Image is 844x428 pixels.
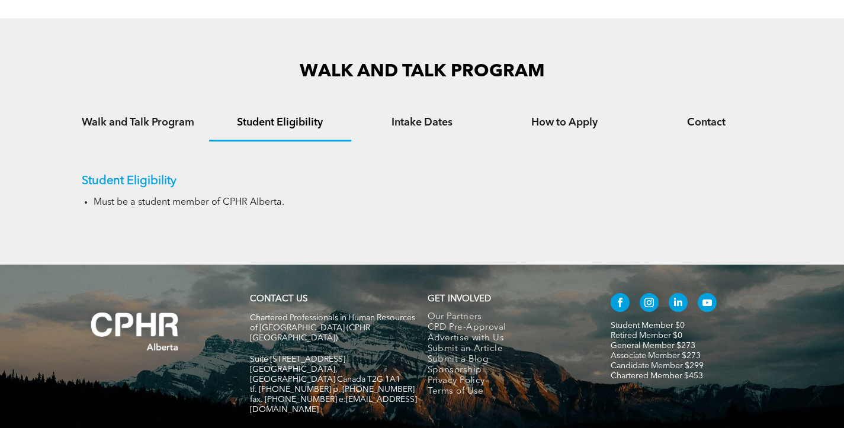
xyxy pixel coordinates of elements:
h4: Walk and Talk Program [78,116,198,129]
span: fax. [PHONE_NUMBER] e:[EMAIL_ADDRESS][DOMAIN_NAME] [250,395,417,414]
a: Sponsorship [428,365,586,376]
a: youtube [698,293,717,315]
span: tf. [PHONE_NUMBER] p. [PHONE_NUMBER] [250,385,415,394]
a: facebook [611,293,630,315]
span: Suite [STREET_ADDRESS] [250,355,345,363]
h4: Student Eligibility [220,116,341,129]
a: Terms of Use [428,387,586,397]
a: Chartered Member $453 [611,372,703,380]
h4: Intake Dates [362,116,483,129]
a: Associate Member $273 [611,352,701,360]
a: Submit a Blog [428,355,586,365]
span: Chartered Professionals in Human Resources of [GEOGRAPHIC_DATA] (CPHR [GEOGRAPHIC_DATA]) [250,314,415,342]
a: General Member $273 [611,342,695,350]
a: Advertise with Us [428,333,586,344]
a: Candidate Member $299 [611,362,704,370]
a: instagram [640,293,659,315]
span: GET INVOLVED [428,295,491,304]
a: Privacy Policy [428,376,586,387]
h4: Contact [646,116,767,129]
span: WALK AND TALK PROGRAM [300,63,545,81]
img: A white background with a few lines on it [67,288,203,375]
a: CONTACT US [250,295,307,304]
a: Submit an Article [428,344,586,355]
a: Retired Member $0 [611,332,682,340]
p: Student Eligibility [82,174,763,188]
h4: How to Apply [504,116,625,129]
li: Must be a student member of CPHR Alberta. [94,197,763,208]
a: linkedin [669,293,688,315]
span: [GEOGRAPHIC_DATA], [GEOGRAPHIC_DATA] Canada T2G 1A1 [250,365,400,384]
a: Student Member $0 [611,321,685,330]
a: CPD Pre-Approval [428,323,586,333]
a: Our Partners [428,312,586,323]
